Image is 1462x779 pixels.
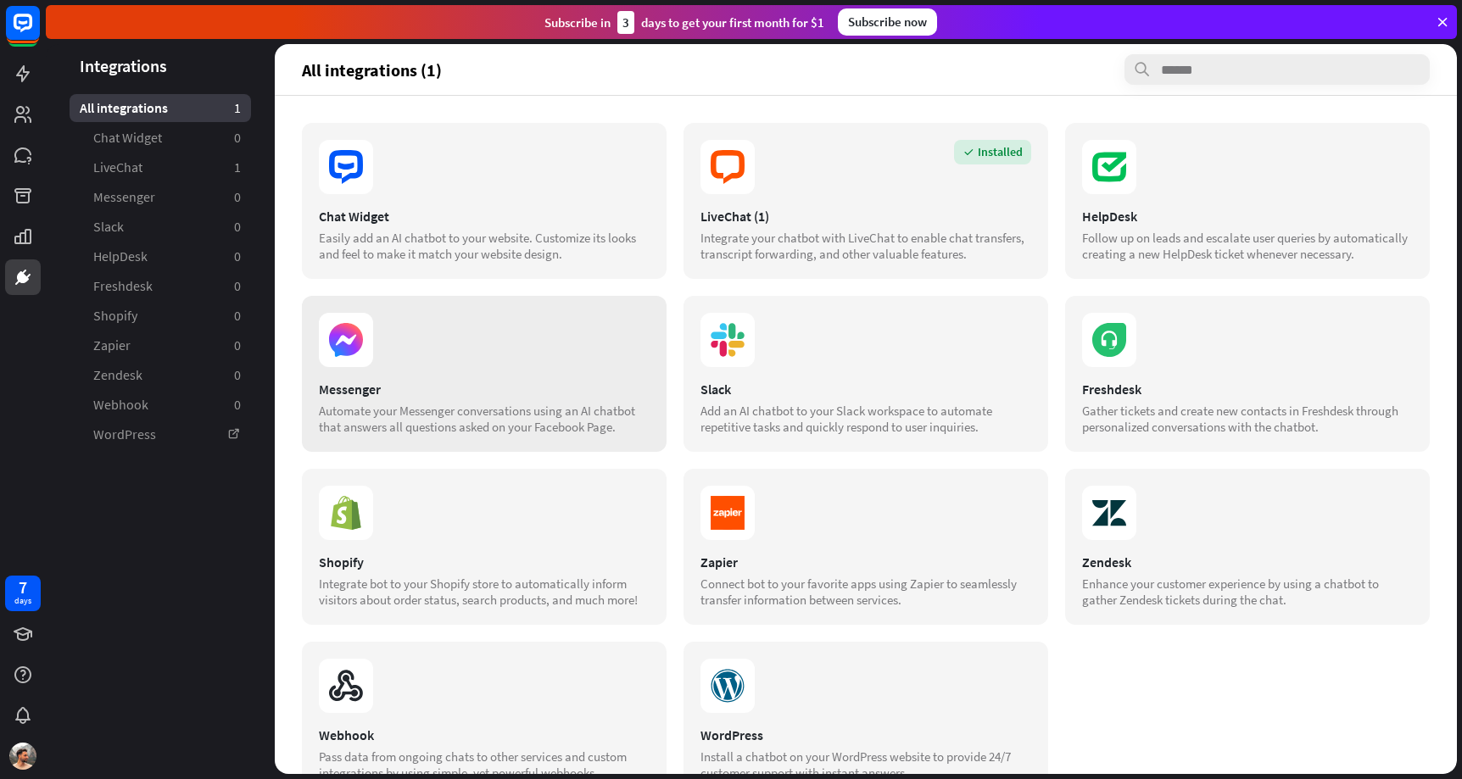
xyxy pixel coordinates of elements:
[700,403,1031,435] div: Add an AI chatbot to your Slack workspace to automate repetitive tasks and quickly respond to use...
[234,218,241,236] aside: 0
[14,7,64,58] button: Open LiveChat chat widget
[234,337,241,354] aside: 0
[93,159,142,176] span: LiveChat
[70,242,251,270] a: HelpDesk 0
[70,391,251,419] a: Webhook 0
[93,366,142,384] span: Zendesk
[234,159,241,176] aside: 1
[1082,403,1413,435] div: Gather tickets and create new contacts in Freshdesk through personalized conversations with the c...
[234,307,241,325] aside: 0
[5,576,41,611] a: 7 days
[319,576,650,608] div: Integrate bot to your Shopify store to automatically inform visitors about order status, search p...
[838,8,937,36] div: Subscribe now
[1082,576,1413,608] div: Enhance your customer experience by using a chatbot to gather Zendesk tickets during the chat.
[954,140,1031,164] div: Installed
[319,230,650,262] div: Easily add an AI chatbot to your website. Customize its looks and feel to make it match your webs...
[19,580,27,595] div: 7
[70,361,251,389] a: Zendesk 0
[700,726,1031,743] div: WordPress
[93,248,148,265] span: HelpDesk
[46,54,275,77] header: Integrations
[700,208,1031,225] div: LiveChat (1)
[544,11,824,34] div: Subscribe in days to get your first month for $1
[234,188,241,206] aside: 0
[70,302,251,330] a: Shopify 0
[234,366,241,384] aside: 0
[302,54,1430,85] section: All integrations (1)
[1082,230,1413,262] div: Follow up on leads and escalate user queries by automatically creating a new HelpDesk ticket when...
[234,99,241,117] aside: 1
[93,188,155,206] span: Messenger
[93,129,162,147] span: Chat Widget
[319,554,650,570] div: Shopify
[1082,208,1413,225] div: HelpDesk
[700,381,1031,398] div: Slack
[93,307,137,325] span: Shopify
[93,337,131,354] span: Zapier
[319,381,650,398] div: Messenger
[70,420,251,448] a: WordPress
[1082,554,1413,570] div: Zendesk
[70,213,251,241] a: Slack 0
[80,99,168,117] span: All integrations
[70,331,251,359] a: Zapier 0
[234,396,241,414] aside: 0
[70,272,251,300] a: Freshdesk 0
[93,277,153,295] span: Freshdesk
[14,595,31,607] div: days
[70,153,251,181] a: LiveChat 1
[1082,381,1413,398] div: Freshdesk
[617,11,634,34] div: 3
[319,403,650,435] div: Automate your Messenger conversations using an AI chatbot that answers all questions asked on you...
[319,208,650,225] div: Chat Widget
[700,554,1031,570] div: Zapier
[700,230,1031,262] div: Integrate your chatbot with LiveChat to enable chat transfers, transcript forwarding, and other v...
[234,277,241,295] aside: 0
[70,124,251,152] a: Chat Widget 0
[93,218,124,236] span: Slack
[70,183,251,211] a: Messenger 0
[319,726,650,743] div: Webhook
[700,576,1031,608] div: Connect bot to your favorite apps using Zapier to seamlessly transfer information between services.
[234,129,241,147] aside: 0
[234,248,241,265] aside: 0
[93,396,148,414] span: Webhook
